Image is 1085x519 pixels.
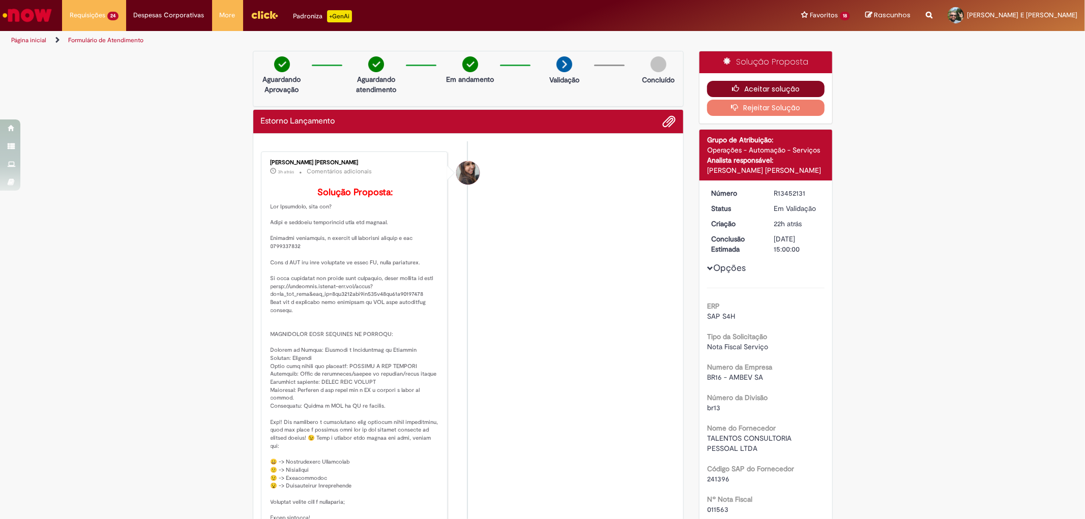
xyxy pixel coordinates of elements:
p: Concluído [642,75,675,85]
img: check-circle-green.png [368,56,384,72]
span: 241396 [707,474,729,483]
span: 18 [840,12,850,20]
a: Formulário de Atendimento [68,36,143,44]
p: Aguardando atendimento [351,74,401,95]
h2: Estorno Lançamento Histórico de tíquete [261,117,335,126]
div: R13452131 [774,188,821,198]
img: click_logo_yellow_360x200.png [251,7,278,22]
span: 24 [107,12,119,20]
time: 28/08/2025 07:58:30 [278,169,295,175]
span: 011563 [707,505,728,514]
b: Solução Proposta: [317,187,393,198]
span: Requisições [70,10,105,20]
div: Nicole Bueno De Camargo Pinto [456,161,480,185]
span: Rascunhos [874,10,911,20]
span: Favoritos [810,10,838,20]
span: [PERSON_NAME] E [PERSON_NAME] [967,11,1077,19]
span: BR16 - AMBEV SA [707,373,763,382]
div: Em Validação [774,203,821,213]
p: Aguardando Aprovação [257,74,307,95]
div: Grupo de Atribuição: [707,135,825,145]
span: 22h atrás [774,219,802,228]
div: Operações - Automação - Serviços [707,145,825,155]
img: arrow-next.png [556,56,572,72]
img: ServiceNow [1,5,53,25]
div: [PERSON_NAME] [PERSON_NAME] [271,160,440,166]
span: br13 [707,403,720,412]
time: 27/08/2025 12:06:50 [774,219,802,228]
dt: Conclusão Estimada [703,234,766,254]
span: More [220,10,236,20]
dt: Número [703,188,766,198]
b: Número da Divisão [707,393,768,402]
div: Padroniza [294,10,352,22]
a: Página inicial [11,36,46,44]
dt: Criação [703,219,766,229]
p: Em andamento [446,74,494,84]
a: Rascunhos [865,11,911,20]
img: check-circle-green.png [462,56,478,72]
button: Rejeitar Solução [707,100,825,116]
dt: Status [703,203,766,213]
button: Adicionar anexos [662,115,676,128]
button: Aceitar solução [707,81,825,97]
b: ERP [707,301,720,311]
div: [DATE] 15:00:00 [774,234,821,254]
span: Despesas Corporativas [134,10,204,20]
span: Nota Fiscal Serviço [707,342,768,351]
p: Validação [549,75,579,85]
div: Analista responsável: [707,155,825,165]
p: +GenAi [327,10,352,22]
div: [PERSON_NAME] [PERSON_NAME] [707,165,825,175]
ul: Trilhas de página [8,31,716,50]
span: 3h atrás [278,169,295,175]
div: Solução Proposta [699,51,832,73]
b: Nº Nota Fiscal [707,495,752,504]
b: Tipo da Solicitação [707,332,767,341]
div: 27/08/2025 12:06:50 [774,219,821,229]
b: Numero da Empresa [707,362,772,372]
b: Nome do Fornecedor [707,423,776,433]
small: Comentários adicionais [307,167,372,176]
b: Código SAP do Fornecedor [707,464,794,473]
span: SAP S4H [707,312,735,321]
span: TALENTOS CONSULTORIA PESSOAL LTDA [707,434,794,453]
img: img-circle-grey.png [651,56,666,72]
img: check-circle-green.png [274,56,290,72]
